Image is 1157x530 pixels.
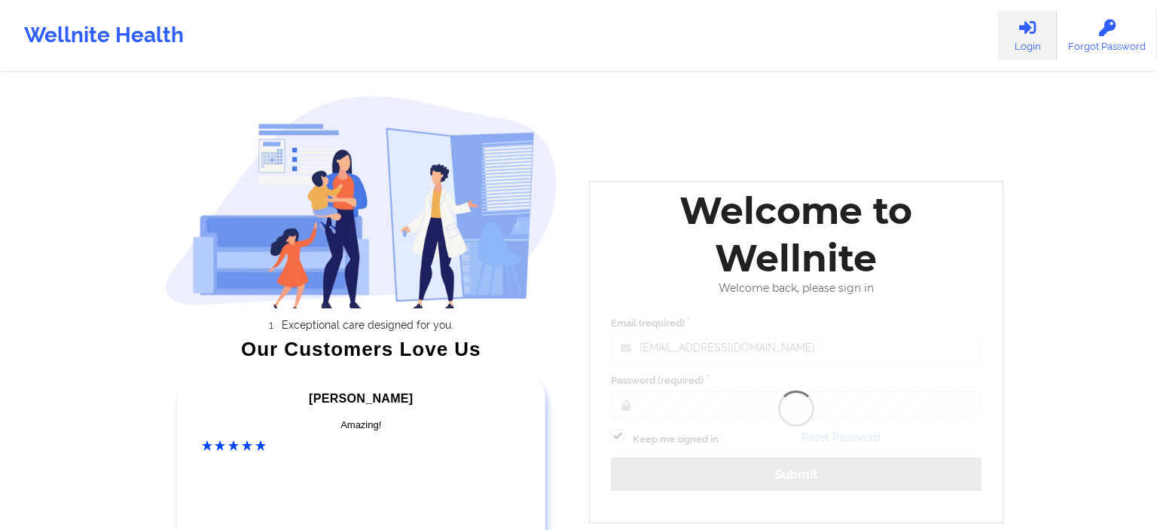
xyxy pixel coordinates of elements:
div: Our Customers Love Us [165,342,558,357]
div: Amazing! [202,418,521,433]
div: Welcome back, please sign in [600,282,992,295]
li: Exceptional care designed for you. [178,319,557,331]
img: wellnite-auth-hero_200.c722682e.png [165,95,558,308]
a: Forgot Password [1057,11,1157,60]
span: [PERSON_NAME] [309,392,413,405]
div: Welcome to Wellnite [600,187,992,282]
a: Login [998,11,1057,60]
